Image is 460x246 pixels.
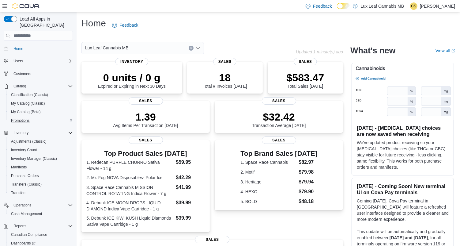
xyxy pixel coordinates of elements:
[11,118,30,123] span: Promotions
[9,146,73,154] span: Inventory Count
[6,154,75,163] button: Inventory Manager (Classic)
[357,125,449,137] h3: [DATE] - [MEDICAL_DATA] choices are now saved when receiving
[240,189,296,195] dt: 4. HEXO
[113,111,178,123] p: 1.39
[11,57,73,65] span: Users
[176,159,205,166] dd: $59.95
[9,231,50,238] a: Canadian Compliance
[252,111,306,128] div: Transaction Average [DATE]
[240,159,296,165] dt: 1. Space Race Cannabis
[13,203,32,208] span: Operations
[17,16,73,28] span: Load All Apps in [GEOGRAPHIC_DATA]
[299,178,317,186] dd: $79.94
[11,57,25,65] button: Users
[119,22,138,28] span: Feedback
[11,83,73,90] span: Catalog
[11,70,73,77] span: Customers
[286,71,324,84] p: $583.47
[252,111,306,123] p: $32.42
[11,70,34,78] a: Customers
[11,129,31,136] button: Inventory
[129,97,163,105] span: Sales
[313,3,332,9] span: Feedback
[86,175,173,181] dt: 2. Mr. Fog NOVA Disposables- Polar Ice
[86,200,173,212] dt: 4. Debunk ICE MOON DROPS LIQUID DIAMOND Indica Vape Cartridge - 1 g
[195,236,229,243] span: Sales
[81,17,106,29] h1: Home
[6,108,75,116] button: My Catalog (Beta)
[11,156,57,161] span: Inventory Manager (Classic)
[6,146,75,154] button: Inventory Count
[129,136,163,144] span: Sales
[294,58,317,65] span: Sales
[6,90,75,99] button: Classification (Classic)
[9,189,29,197] a: Transfers
[1,82,75,90] button: Catalog
[11,232,47,237] span: Canadian Compliance
[357,198,449,222] p: Coming [DATE], Cova Pay terminal in [GEOGRAPHIC_DATA] will feature a refreshed user interface des...
[350,46,395,56] h2: What's new
[11,83,28,90] button: Catalog
[9,117,73,124] span: Promotions
[6,163,75,171] button: Manifests
[240,169,296,175] dt: 2. Motif
[86,159,173,171] dt: 1. Redecan PURPLE CHURRO Sativa Flower - 14 g
[9,163,73,171] span: Manifests
[9,172,41,179] a: Purchase Orders
[299,198,317,205] dd: $48.18
[361,2,404,10] p: Lux Leaf Cannabis MB
[9,138,49,145] a: Adjustments (Classic)
[176,184,205,191] dd: $41.99
[11,202,34,209] button: Operations
[1,129,75,137] button: Inventory
[11,110,41,114] span: My Catalog (Beta)
[86,184,173,197] dt: 3. Space Race Cannabis MISSION CONTROL ROTATING Indica Flower - 7 g
[406,2,408,10] p: |
[11,165,27,170] span: Manifests
[195,46,200,51] button: Open list of options
[420,2,455,10] p: [PERSON_NAME]
[11,211,42,216] span: Cash Management
[6,180,75,189] button: Transfers (Classic)
[337,3,350,9] input: Dark Mode
[357,183,449,195] h3: [DATE] - Coming Soon! New terminal UI on Cova Pay terminals
[11,222,73,230] span: Reports
[6,209,75,218] button: Cash Management
[9,189,73,197] span: Transfers
[1,222,75,230] button: Reports
[13,84,26,89] span: Catalog
[189,46,194,51] button: Clear input
[296,49,343,54] p: Updated 1 minute(s) ago
[299,188,317,195] dd: $79.90
[262,97,296,105] span: Sales
[85,44,129,52] span: Lux Leaf Cannabis MB
[11,202,73,209] span: Operations
[11,241,36,246] span: Dashboards
[240,179,296,185] dt: 3. Heritage
[11,101,45,106] span: My Catalog (Classic)
[9,117,32,124] a: Promotions
[6,189,75,197] button: Transfers
[6,116,75,125] button: Promotions
[9,91,73,98] span: Classification (Classic)
[9,210,73,217] span: Cash Management
[9,172,73,179] span: Purchase Orders
[9,138,73,145] span: Adjustments (Classic)
[9,181,44,188] a: Transfers (Classic)
[9,231,73,238] span: Canadian Compliance
[6,171,75,180] button: Purchase Orders
[176,174,205,181] dd: $42.29
[6,99,75,108] button: My Catalog (Classic)
[115,58,148,65] span: Inventory
[9,108,43,116] a: My Catalog (Beta)
[9,146,40,154] a: Inventory Count
[110,19,141,31] a: Feedback
[203,71,247,84] p: 18
[13,130,28,135] span: Inventory
[240,198,296,205] dt: 5. BOLD
[240,150,317,157] h3: Top Brand Sales [DATE]
[411,2,417,10] span: CS
[13,224,26,229] span: Reports
[11,222,29,230] button: Reports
